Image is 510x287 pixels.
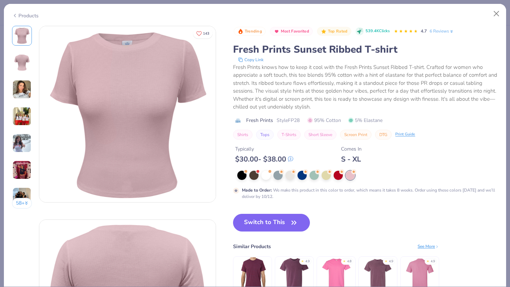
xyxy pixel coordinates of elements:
[304,130,336,140] button: Short Sleeve
[341,155,362,164] div: S - XL
[13,54,30,71] img: Back
[431,259,435,264] div: 4.9
[39,26,216,202] img: Front
[233,43,498,56] div: Fresh Prints Sunset Ribbed T-shirt
[234,27,266,36] button: Badge Button
[246,117,273,124] span: Fresh Prints
[235,155,293,164] div: $ 30.00 - $ 38.00
[321,29,327,34] img: Top Rated sort
[235,145,293,153] div: Typically
[233,63,498,111] div: Fresh Prints knows how to keep it cool with the Fresh Prints Sunset Ribbed T-shirt. Crafted for w...
[307,117,341,124] span: 95% Cotton
[242,187,498,200] div: We make this product in this color to order, which means it takes 8 weeks. Order using these colo...
[236,56,266,63] button: copy to clipboard
[348,117,382,124] span: 5% Elastane
[426,259,429,262] div: ★
[233,214,310,232] button: Switch to This
[12,134,32,153] img: User generated content
[270,27,313,36] button: Badge Button
[389,259,393,264] div: 4.9
[328,29,348,33] span: Top Rated
[193,28,212,39] button: Like
[13,27,30,44] img: Front
[233,243,271,250] div: Similar Products
[12,187,32,206] img: User generated content
[245,29,262,33] span: Trending
[395,131,415,137] div: Print Guide
[233,130,253,140] button: Shirts
[12,80,32,99] img: User generated content
[347,259,351,264] div: 4.8
[12,107,32,126] img: User generated content
[365,28,390,34] span: 539.4K Clicks
[12,160,32,180] img: User generated content
[238,29,243,34] img: Trending sort
[340,130,372,140] button: Screen Print
[274,29,279,34] img: Most Favorited sort
[277,117,300,124] span: Style FP28
[418,243,439,250] div: See More
[256,130,274,140] button: Tops
[277,130,301,140] button: T-Shirts
[203,32,209,35] span: 143
[317,27,351,36] button: Badge Button
[301,259,304,262] div: ★
[305,259,310,264] div: 4.9
[12,198,32,209] button: 58+
[421,28,427,34] span: 4.7
[394,26,418,37] div: 4.7 Stars
[343,259,346,262] div: ★
[385,259,387,262] div: ★
[375,130,392,140] button: DTG
[490,7,503,20] button: Close
[430,28,454,34] a: 6 Reviews
[242,187,272,193] strong: Made to Order :
[12,12,39,19] div: Products
[341,145,362,153] div: Comes In
[281,29,309,33] span: Most Favorited
[233,118,243,123] img: brand logo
